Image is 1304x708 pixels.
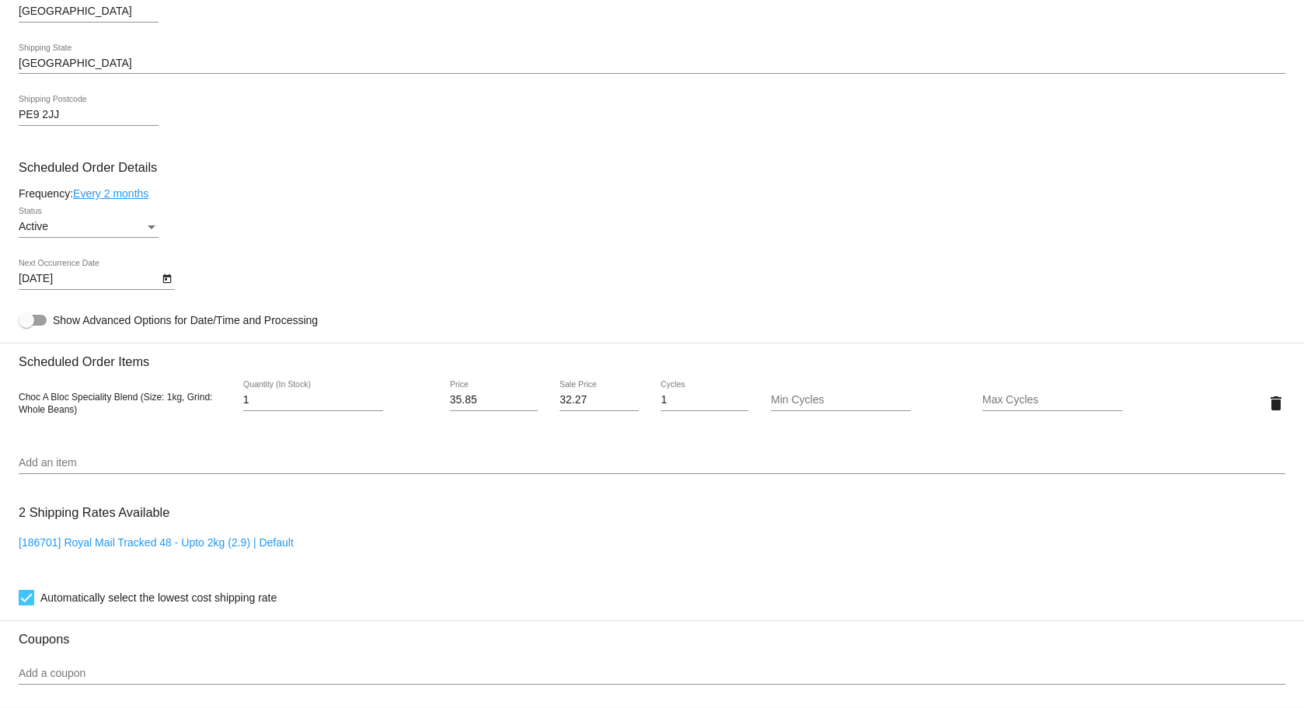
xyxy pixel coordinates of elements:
input: Shipping State [19,58,1285,70]
input: Shipping Postcode [19,109,159,121]
span: Active [19,220,48,232]
input: Cycles [661,394,748,406]
h3: Coupons [19,620,1285,647]
mat-select: Status [19,221,159,233]
input: Next Occurrence Date [19,273,159,285]
h3: 2 Shipping Rates Available [19,496,169,529]
input: Max Cycles [982,394,1122,406]
h3: Scheduled Order Items [19,343,1285,369]
div: Frequency: [19,187,1285,200]
input: Shipping City [19,5,159,18]
input: Add a coupon [19,668,1285,680]
span: Show Advanced Options for Date/Time and Processing [53,312,318,328]
input: Sale Price [560,394,639,406]
a: [186701] Royal Mail Tracked 48 - Upto 2kg (2.9) | Default [19,536,294,549]
button: Open calendar [159,270,175,286]
span: Choc A Bloc Speciality Blend (Size: 1kg, Grind: Whole Beans) [19,392,212,415]
a: Every 2 months [73,187,148,200]
input: Add an item [19,457,1285,469]
input: Min Cycles [771,394,911,406]
input: Quantity (In Stock) [243,394,383,406]
input: Price [450,394,538,406]
mat-icon: delete [1267,394,1285,413]
span: Automatically select the lowest cost shipping rate [40,588,277,607]
h3: Scheduled Order Details [19,160,1285,175]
